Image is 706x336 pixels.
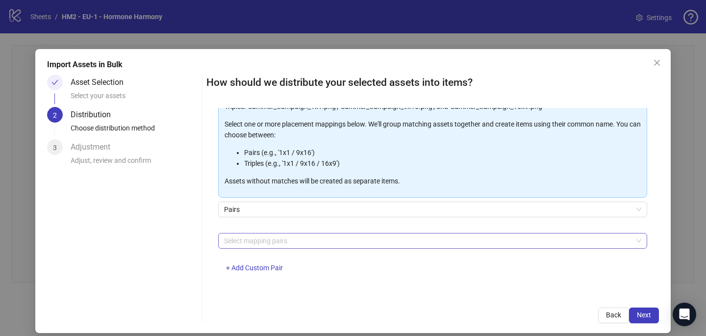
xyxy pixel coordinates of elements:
[673,303,696,326] div: Open Intercom Messenger
[629,308,659,323] button: Next
[71,90,198,107] div: Select your assets
[598,308,629,323] button: Back
[649,55,665,71] button: Close
[206,75,659,91] h2: How should we distribute your selected assets into items?
[71,139,118,155] div: Adjustment
[225,176,641,186] p: Assets without matches will be created as separate items.
[637,311,651,319] span: Next
[53,111,57,119] span: 2
[218,260,291,276] button: + Add Custom Pair
[47,59,659,71] div: Import Assets in Bulk
[224,202,641,217] span: Pairs
[71,107,119,123] div: Distribution
[225,119,641,140] p: Select one or more placement mappings below. We'll group matching assets together and create item...
[51,79,58,86] span: check
[71,155,198,172] div: Adjust, review and confirm
[606,311,621,319] span: Back
[71,75,131,90] div: Asset Selection
[53,144,57,152] span: 3
[71,123,198,139] div: Choose distribution method
[653,59,661,67] span: close
[244,147,641,158] li: Pairs (e.g., '1x1 / 9x16')
[244,158,641,169] li: Triples (e.g., '1x1 / 9x16 / 16x9')
[226,264,283,272] span: + Add Custom Pair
